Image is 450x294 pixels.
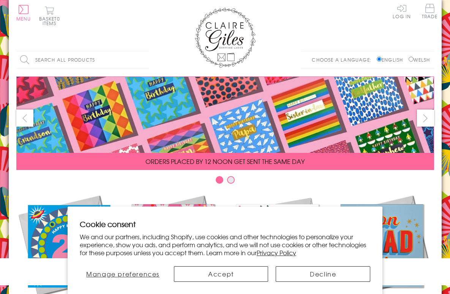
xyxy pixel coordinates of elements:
[227,176,235,184] button: Carousel Page 2
[276,266,370,282] button: Decline
[409,56,430,63] label: Welsh
[80,266,166,282] button: Manage preferences
[174,266,268,282] button: Accept
[39,6,60,25] button: Basket0 items
[86,269,159,278] span: Manage preferences
[16,51,149,68] input: Search all products
[422,4,438,19] span: Trade
[16,15,31,22] span: Menu
[142,51,149,68] input: Search
[377,56,407,63] label: English
[145,157,305,166] span: ORDERS PLACED BY 12 NOON GET SENT THE SAME DAY
[417,110,434,127] button: next
[80,233,371,256] p: We and our partners, including Shopify, use cookies and other technologies to personalize your ex...
[16,110,33,127] button: prev
[16,176,434,188] div: Carousel Pagination
[216,176,223,184] button: Carousel Page 1 (Current Slide)
[312,56,375,63] p: Choose a language:
[377,57,382,62] input: English
[409,57,414,62] input: Welsh
[393,4,411,19] a: Log In
[16,5,31,21] button: Menu
[80,219,371,229] h2: Cookie consent
[195,8,256,68] img: Claire Giles Greetings Cards
[422,4,438,20] a: Trade
[257,248,296,257] a: Privacy Policy
[43,15,60,27] span: 0 items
